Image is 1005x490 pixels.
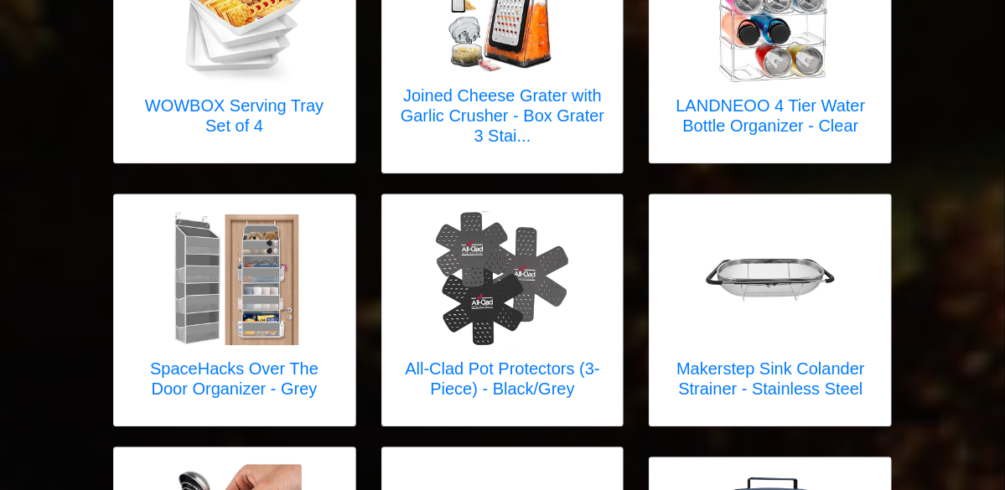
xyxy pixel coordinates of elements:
h5: All-Clad Pot Protectors (3-Piece) - Black/Grey [399,358,607,399]
h5: Makerstep Sink Colander Strainer - Stainless Steel [666,358,874,399]
h5: Joined Cheese Grater with Garlic Crusher - Box Grater 3 Stai... [399,85,607,146]
img: Makerstep Sink Colander Strainer - Stainless Steel [703,211,837,345]
h5: WOWBOX Serving Tray Set of 4 [131,95,339,136]
img: SpaceHacks Over The Door Organizer - Grey [168,211,302,345]
img: All-Clad Pot Protectors (3-Piece) - Black/Grey [435,211,569,345]
a: SpaceHacks Over The Door Organizer - Grey SpaceHacks Over The Door Organizer - Grey [131,211,339,409]
h5: SpaceHacks Over The Door Organizer - Grey [131,358,339,399]
h5: LANDNEOO 4 Tier Water Bottle Organizer - Clear [666,95,874,136]
a: All-Clad Pot Protectors (3-Piece) - Black/Grey All-Clad Pot Protectors (3-Piece) - Black/Grey [399,211,607,409]
a: Makerstep Sink Colander Strainer - Stainless Steel Makerstep Sink Colander Strainer - Stainless S... [666,211,874,409]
